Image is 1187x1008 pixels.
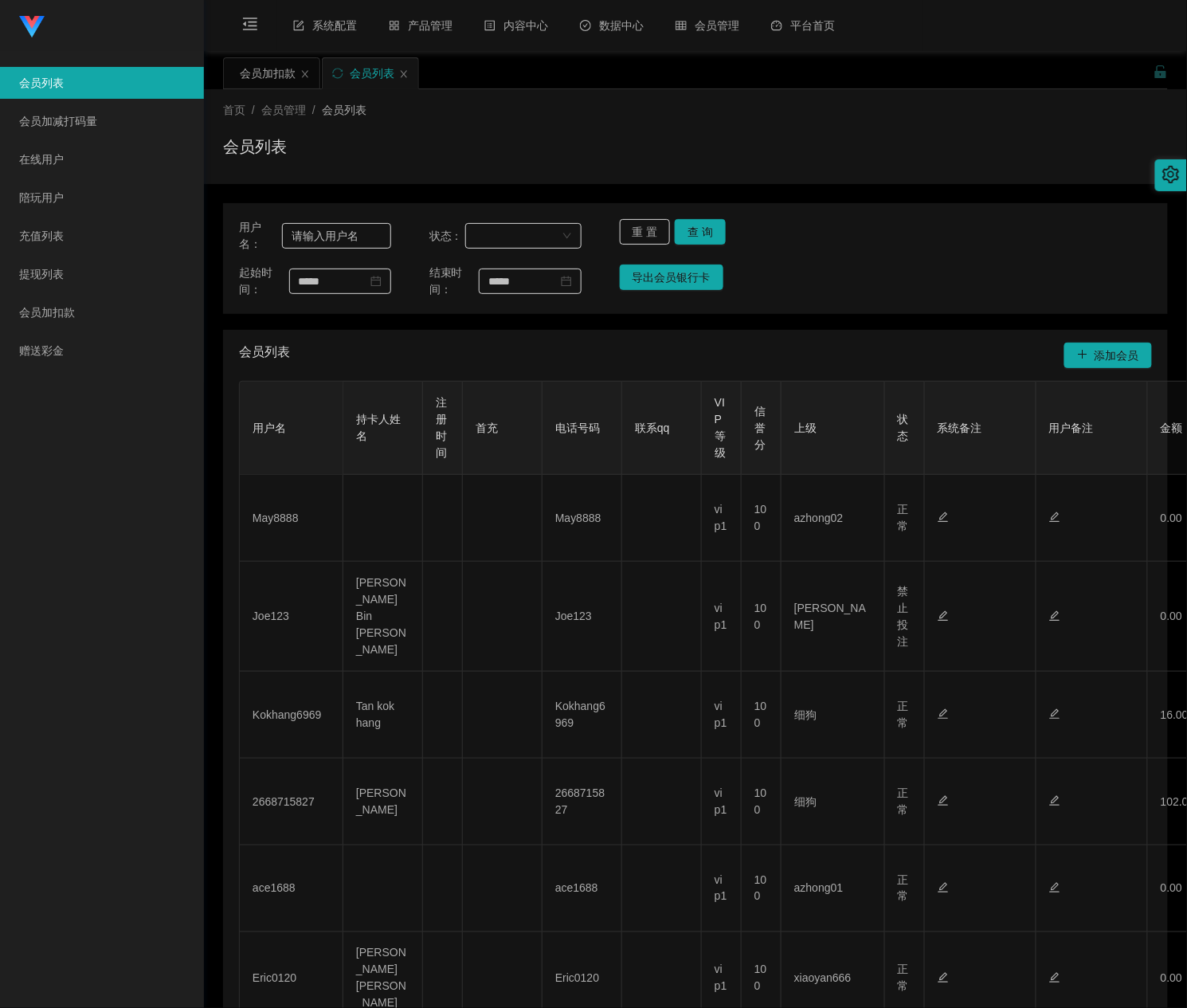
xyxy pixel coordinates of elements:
[1049,512,1060,523] i: 图标: edit
[620,265,723,290] button: 导出会员银行卡
[312,104,315,116] span: /
[1161,422,1183,434] span: 金额
[253,422,286,434] span: 用户名
[252,104,255,116] span: /
[1064,343,1152,368] button: 图标: plus添加会员
[782,562,885,672] td: [PERSON_NAME]
[223,1,277,52] i: 图标: menu-fold
[343,759,423,845] td: [PERSON_NAME]
[19,105,191,137] a: 会员加减打码量
[702,562,742,672] td: vip1
[239,265,289,298] span: 起始时间：
[19,143,191,175] a: 在线用户
[620,219,671,245] button: 重 置
[898,503,909,532] span: 正常
[702,672,742,759] td: vip1
[19,182,191,214] a: 陪玩用户
[1049,422,1094,434] span: 用户备注
[742,672,782,759] td: 100
[543,562,622,672] td: Joe123
[938,708,949,720] i: 图标: edit
[675,219,726,245] button: 查 询
[702,845,742,932] td: vip1
[240,845,343,932] td: ace1688
[742,562,782,672] td: 100
[19,258,191,290] a: 提现列表
[19,220,191,252] a: 充值列表
[702,475,742,562] td: vip1
[300,69,310,79] i: 图标: close
[898,413,909,442] span: 状态
[239,219,282,253] span: 用户名：
[239,343,290,368] span: 会员列表
[782,672,885,759] td: 细狗
[240,672,343,759] td: Kokhang6969
[223,135,287,159] h1: 会员列表
[543,845,622,932] td: ace1688
[938,972,949,983] i: 图标: edit
[240,759,343,845] td: 2668715827
[782,759,885,845] td: 细狗
[742,845,782,932] td: 100
[1162,166,1180,183] i: 图标: setting
[19,296,191,328] a: 会员加扣款
[343,672,423,759] td: Tan kok hang
[938,795,949,806] i: 图标: edit
[715,396,726,459] span: VIP等级
[938,422,982,434] span: 系统备注
[561,276,572,287] i: 图标: calendar
[742,759,782,845] td: 100
[1049,795,1060,806] i: 图标: edit
[19,335,191,367] a: 赠送彩金
[898,963,909,993] span: 正常
[702,759,742,845] td: vip1
[1049,610,1060,622] i: 图标: edit
[476,422,498,434] span: 首充
[240,58,296,88] div: 会员加扣款
[635,422,670,434] span: 联系qq
[1049,972,1060,983] i: 图标: edit
[261,104,306,116] span: 会员管理
[898,585,909,648] span: 禁止投注
[343,562,423,672] td: [PERSON_NAME] Bin [PERSON_NAME]
[240,562,343,672] td: Joe123
[754,405,766,451] span: 信誉分
[350,58,394,88] div: 会员列表
[332,68,343,79] i: 图标: sync
[399,69,409,79] i: 图标: close
[782,845,885,932] td: azhong01
[429,265,480,298] span: 结束时间：
[938,610,949,622] i: 图标: edit
[436,396,447,459] span: 注册时间
[794,422,817,434] span: 上级
[19,16,45,38] img: logo.9652507e.png
[322,104,366,116] span: 会员列表
[543,672,622,759] td: Kokhang6969
[429,228,466,245] span: 状态：
[742,475,782,562] td: 100
[356,413,401,442] span: 持卡人姓名
[1049,708,1060,720] i: 图标: edit
[938,512,949,523] i: 图标: edit
[543,759,622,845] td: 2668715827
[782,475,885,562] td: azhong02
[19,67,191,99] a: 会员列表
[223,104,245,116] span: 首页
[555,422,600,434] span: 电话号码
[562,231,572,242] i: 图标: down
[898,700,909,729] span: 正常
[370,276,382,287] i: 图标: calendar
[240,475,343,562] td: May8888
[1154,65,1168,79] i: 图标: unlock
[543,475,622,562] td: May8888
[898,786,909,816] span: 正常
[282,223,391,249] input: 请输入用户名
